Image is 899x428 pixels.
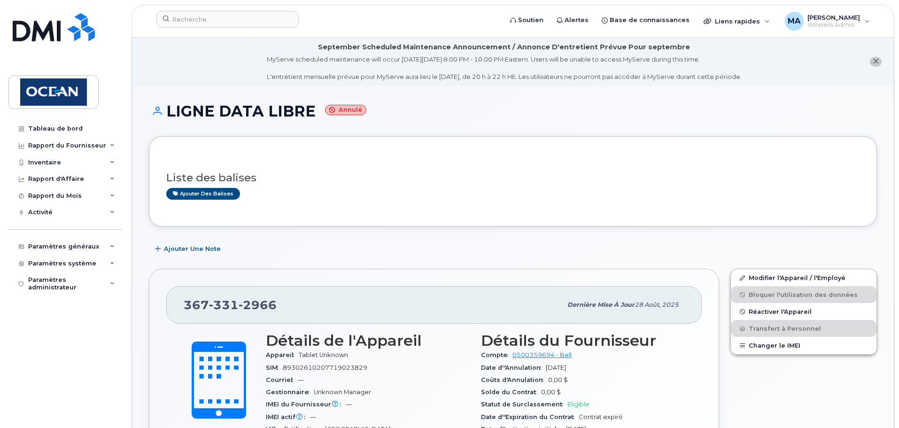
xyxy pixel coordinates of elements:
span: IMEI actif [266,413,310,420]
span: Coûts d'Annulation [481,376,548,383]
h1: LIGNE DATA LIBRE [149,103,877,119]
span: Eligible [567,401,589,408]
span: — [346,401,352,408]
span: Date d''Expiration du Contrat [481,413,579,420]
small: Annulé [325,105,366,116]
span: Ajouter une Note [164,244,221,253]
button: Réactiver l'Appareil [731,303,876,320]
span: IMEI du Fournisseur [266,401,346,408]
span: 0,00 $ [541,389,561,396]
button: Bloquer l'utilisation des données [731,286,876,303]
span: Solde du Contrat [481,389,541,396]
span: 0,00 $ [548,376,568,383]
span: Réactiver l'Appareil [749,308,812,315]
span: Compte [481,351,512,358]
span: 28 août, 2025 [635,301,679,308]
button: Ajouter une Note [149,241,229,257]
span: Courriel [266,376,298,383]
span: Dernière mise à jour [567,301,635,308]
span: — [298,376,304,383]
a: Modifier l'Appareil / l'Employé [731,269,876,286]
h3: Liste des balises [166,172,860,184]
span: Appareil [266,351,299,358]
a: Ajouter des balises [166,188,240,200]
span: Gestionnaire [266,389,314,396]
h3: Détails de l'Appareil [266,332,470,349]
span: Statut de Surclassement [481,401,567,408]
span: 331 [209,298,239,312]
span: 2966 [239,298,277,312]
span: 89302610207719023829 [283,364,367,371]
a: 0500359694 - Bell [512,351,572,358]
span: SIM [266,364,283,371]
div: September Scheduled Maintenance Announcement / Annonce D'entretient Prévue Pour septembre [318,42,690,52]
button: Transfert à Personnel [731,320,876,337]
button: Changer le IMEI [731,337,876,354]
div: MyServe scheduled maintenance will occur [DATE][DATE] 8:00 PM - 10:00 PM Eastern. Users will be u... [267,55,742,81]
span: Tablet Unknown [299,351,348,358]
span: Unknown Manager [314,389,371,396]
span: Date d''Annulation [481,364,546,371]
button: close notification [870,57,882,67]
span: [DATE] [546,364,566,371]
h3: Détails du Fournisseur [481,332,685,349]
span: — [310,413,316,420]
span: Contrat expiré [579,413,623,420]
span: 367 [184,298,277,312]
